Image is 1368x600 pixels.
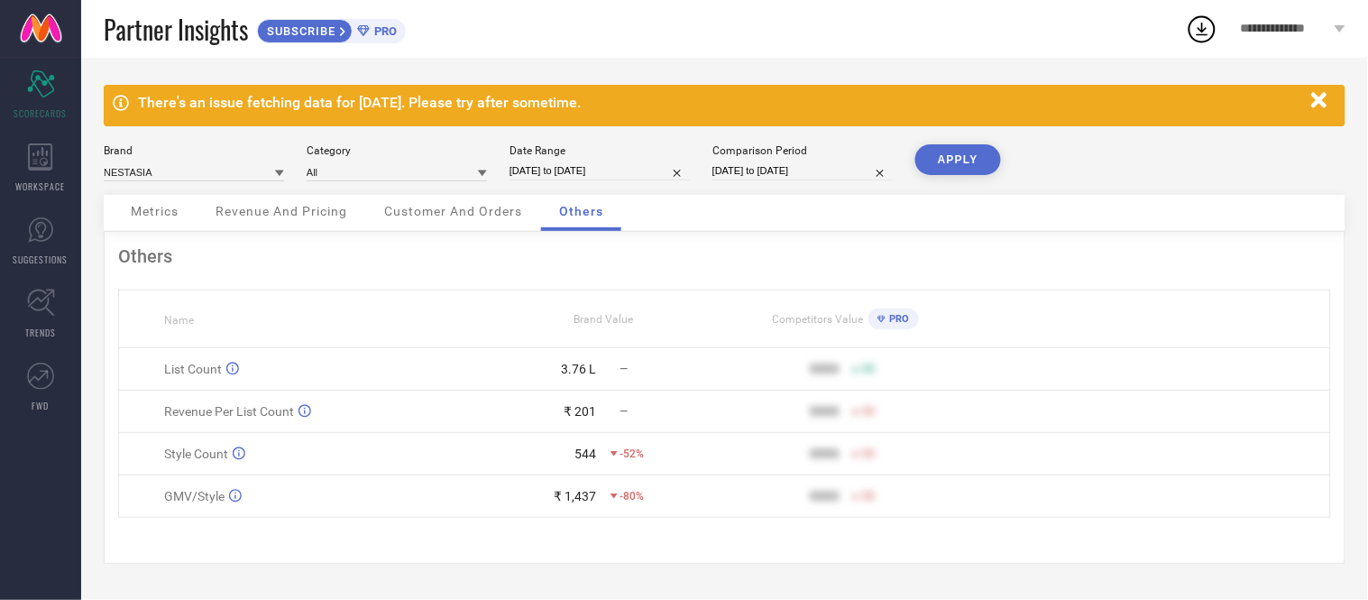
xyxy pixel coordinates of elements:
div: 9999 [810,489,839,503]
span: Name [164,314,194,327]
input: Select comparison period [712,162,893,180]
a: SUBSCRIBEPRO [257,14,406,43]
span: Competitors Value [773,313,864,326]
span: PRO [886,313,910,325]
span: SCORECARDS [14,106,68,120]
div: Brand [104,144,284,157]
span: Brand Value [574,313,633,326]
span: WORKSPACE [16,180,66,193]
span: PRO [370,24,397,38]
span: -52% [620,448,645,460]
input: Select date range [510,162,690,180]
span: Customer And Orders [384,204,522,218]
span: 50 [862,405,875,418]
div: Category [307,144,487,157]
div: Others [118,245,1331,267]
span: SUBSCRIBE [258,24,340,38]
span: Others [559,204,603,218]
div: Comparison Period [712,144,893,157]
span: -80% [620,490,645,503]
span: Style Count [164,447,228,461]
div: 9999 [810,404,839,419]
div: 3.76 L [562,362,597,376]
span: 50 [862,448,875,460]
span: Metrics [131,204,179,218]
span: Revenue And Pricing [216,204,347,218]
div: 9999 [810,447,839,461]
div: 544 [575,447,597,461]
button: APPLY [915,144,1001,175]
span: Revenue Per List Count [164,404,294,419]
div: Date Range [510,144,690,157]
span: — [620,405,629,418]
span: List Count [164,362,222,376]
span: SUGGESTIONS [14,253,69,266]
span: 50 [862,363,875,375]
div: 9999 [810,362,839,376]
div: ₹ 201 [565,404,597,419]
div: Open download list [1186,13,1218,45]
span: Partner Insights [104,11,248,48]
span: 50 [862,490,875,503]
span: FWD [32,399,50,412]
span: GMV/Style [164,489,225,503]
span: TRENDS [25,326,56,339]
span: — [620,363,629,375]
div: ₹ 1,437 [555,489,597,503]
div: There's an issue fetching data for [DATE]. Please try after sometime. [138,94,1302,111]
